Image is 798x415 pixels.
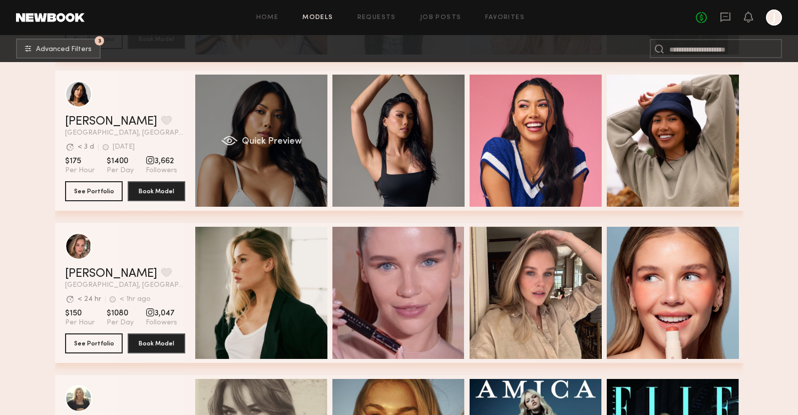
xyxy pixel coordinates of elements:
a: Models [302,15,333,21]
div: < 1hr ago [120,296,151,303]
button: Book Model [128,181,185,201]
span: $1080 [107,308,134,318]
span: $150 [65,308,95,318]
a: Requests [357,15,396,21]
a: [PERSON_NAME] [65,268,157,280]
div: < 3 d [78,144,94,151]
span: Per Day [107,318,134,327]
span: $1400 [107,156,134,166]
div: [DATE] [113,144,135,151]
span: Followers [146,318,177,327]
span: 3 [98,39,101,43]
span: Followers [146,166,177,175]
span: Quick Preview [241,137,301,146]
button: See Portfolio [65,333,123,353]
span: [GEOGRAPHIC_DATA], [GEOGRAPHIC_DATA] [65,282,185,289]
span: Per Day [107,166,134,175]
button: Book Model [128,333,185,353]
a: Home [256,15,279,21]
span: 3,662 [146,156,177,166]
a: Job Posts [420,15,462,21]
button: See Portfolio [65,181,123,201]
span: Advanced Filters [36,46,92,53]
span: Per Hour [65,166,95,175]
span: [GEOGRAPHIC_DATA], [GEOGRAPHIC_DATA] [65,130,185,137]
button: 3Advanced Filters [16,39,101,59]
span: Per Hour [65,318,95,327]
a: J [766,10,782,26]
span: $175 [65,156,95,166]
span: 3,047 [146,308,177,318]
div: < 24 hr [78,296,101,303]
a: [PERSON_NAME] [65,116,157,128]
a: Favorites [485,15,525,21]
